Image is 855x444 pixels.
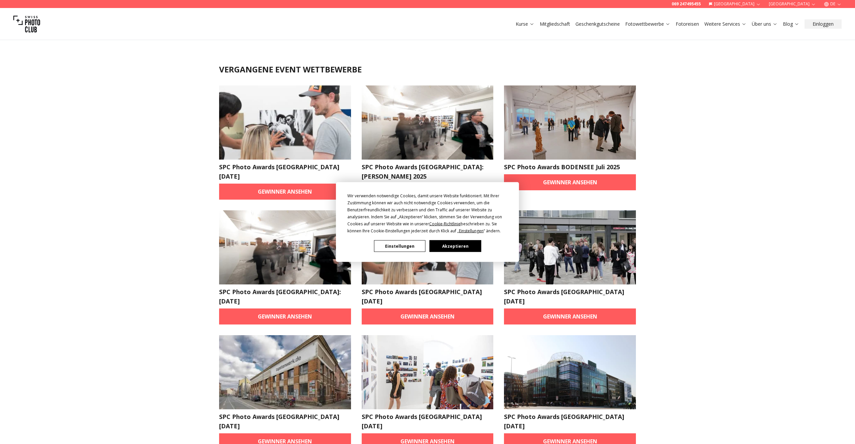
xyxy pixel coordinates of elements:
[374,240,425,252] button: Einstellungen
[429,221,461,227] span: Cookie-Richtlinie
[430,240,481,252] button: Akzeptieren
[347,192,508,234] div: Wir verwenden notwendige Cookies, damit unsere Website funktioniert. Mit Ihrer Zustimmung können ...
[336,182,519,262] div: Cookie Consent Prompt
[459,228,484,234] span: Einstellungen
